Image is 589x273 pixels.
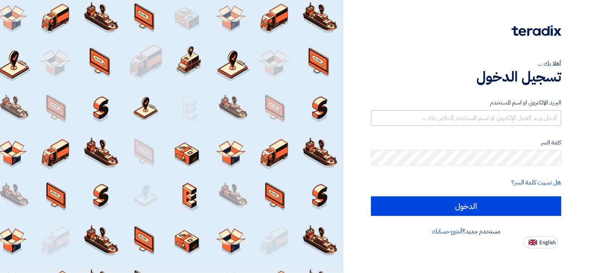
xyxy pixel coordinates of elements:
[371,227,561,236] div: مستخدم جديد؟
[512,25,561,36] img: Teradix logo
[512,178,561,187] a: هل نسيت كلمة السر؟
[524,236,558,249] button: English
[371,196,561,216] input: الدخول
[371,68,561,85] h1: تسجيل الدخول
[371,98,561,107] label: البريد الإلكتروني او اسم المستخدم
[540,240,556,245] span: English
[529,240,537,245] img: en-US.png
[371,110,561,126] input: أدخل بريد العمل الإلكتروني او اسم المستخدم الخاص بك ...
[371,138,561,147] label: كلمة السر
[371,59,561,68] div: أهلا بك ...
[432,227,463,236] a: أنشئ حسابك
